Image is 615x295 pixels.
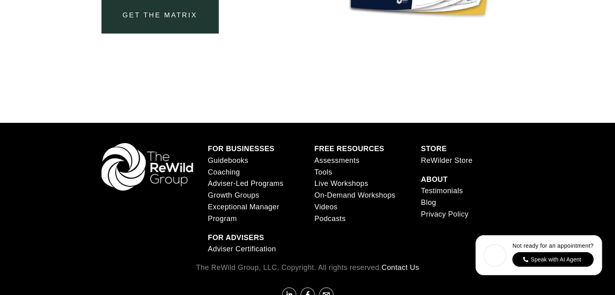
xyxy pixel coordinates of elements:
a: FREE RESOURCES [314,143,384,155]
span: Growth Groups [208,191,259,199]
p: The ReWild Group, LLC, Copyright. All rights reserved. [101,262,514,274]
a: Guidebooks [208,155,248,166]
a: Contact Us [381,262,419,274]
a: Podcasts [314,213,345,225]
a: FOR BUSINESSES [208,143,275,155]
a: Blog [421,197,436,209]
a: Tools [314,166,332,178]
a: Exceptional Manager Program [208,201,300,225]
a: Coaching [208,166,240,178]
strong: FOR BUSINESSES [208,145,275,153]
a: STORE [421,143,447,155]
strong: FOR ADVISERS [208,234,264,242]
a: ReWilder Store [421,155,473,166]
a: FOR ADVISERS [208,232,264,244]
a: On-Demand Workshops [314,190,395,201]
a: ABOUT [421,174,448,185]
a: Assessments [314,155,359,166]
a: Adviser-Led Programs [208,178,283,190]
a: Adviser Certification [208,243,276,255]
strong: ABOUT [421,175,448,183]
strong: STORE [421,145,447,153]
span: Exceptional Manager Program [208,203,279,223]
a: Privacy Policy [421,209,469,220]
a: Testimonials [421,185,463,197]
a: Videos [314,201,337,213]
a: Live Workshops [314,178,368,190]
a: Growth Groups [208,190,259,201]
strong: FREE RESOURCES [314,145,384,153]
